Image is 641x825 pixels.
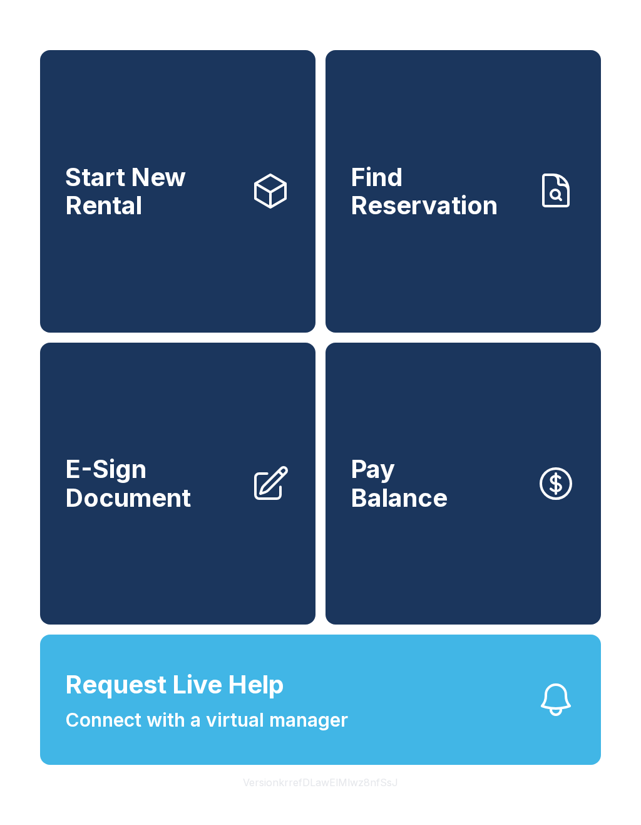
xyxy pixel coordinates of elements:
[40,50,315,333] a: Start New Rental
[65,455,240,512] span: E-Sign Document
[233,765,408,800] button: VersionkrrefDLawElMlwz8nfSsJ
[326,50,601,333] a: Find Reservation
[351,163,526,220] span: Find Reservation
[65,666,284,703] span: Request Live Help
[326,343,601,625] button: PayBalance
[65,163,240,220] span: Start New Rental
[40,343,315,625] a: E-Sign Document
[351,455,448,512] span: Pay Balance
[65,706,348,734] span: Connect with a virtual manager
[40,635,601,765] button: Request Live HelpConnect with a virtual manager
